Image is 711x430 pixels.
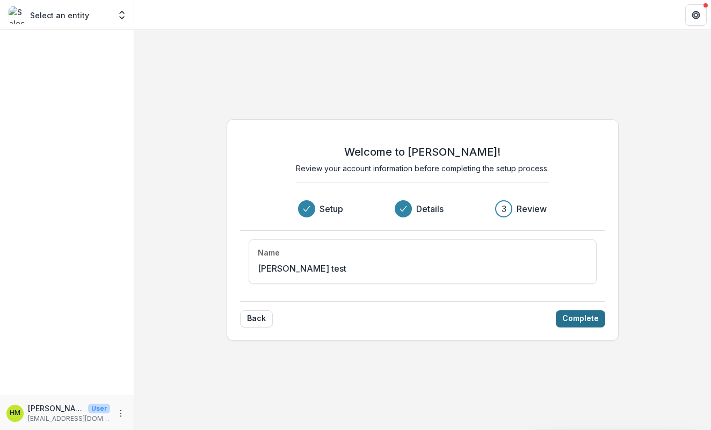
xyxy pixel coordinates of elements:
[30,10,89,21] p: Select an entity
[258,249,280,258] h4: Name
[298,200,547,217] div: Progress
[517,202,547,215] h3: Review
[320,202,343,215] h3: Setup
[9,6,26,24] img: Select an entity
[114,407,127,420] button: More
[556,310,605,327] button: Complete
[240,310,273,327] button: Back
[258,262,346,275] p: [PERSON_NAME] test
[416,202,444,215] h3: Details
[114,4,129,26] button: Open entity switcher
[28,414,110,424] p: [EMAIL_ADDRESS][DOMAIN_NAME]
[88,404,110,413] p: User
[10,410,20,417] div: Haley Miller
[502,202,506,215] div: 3
[296,163,549,174] p: Review your account information before completing the setup process.
[685,4,707,26] button: Get Help
[28,403,84,414] p: [PERSON_NAME]
[344,145,500,158] h2: Welcome to [PERSON_NAME]!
